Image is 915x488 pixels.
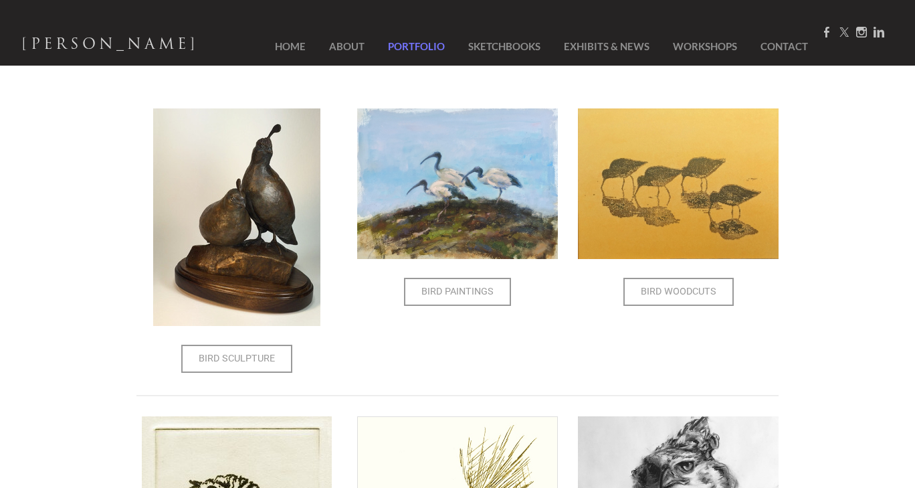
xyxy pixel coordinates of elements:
a: About [319,31,375,62]
a: SketchBooks [458,31,550,62]
a: Facebook [821,26,832,39]
a: Instagram [856,26,867,39]
img: Sacred Ibis Art [357,108,558,259]
a: Exhibits & News [554,31,659,62]
a: Linkedin [874,26,884,39]
a: Bird Woodcuts [623,278,734,306]
a: Portfolio [378,31,455,62]
a: Bird Sculpture [181,345,292,373]
a: [PERSON_NAME] [21,31,199,61]
span: Bird Paintings [405,279,510,305]
span: [PERSON_NAME] [21,32,199,56]
span: Bird Woodcuts [625,279,732,305]
a: Contact [750,31,808,62]
a: Home [255,31,316,62]
img: Quail sculpture bronze quail sculpture [153,108,320,326]
a: Workshops [663,31,747,62]
a: Twitter [839,26,849,39]
span: Bird Sculpture [183,346,291,372]
a: Bird Paintings [404,278,511,306]
img: Bird Woodcut Art [578,108,779,259]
